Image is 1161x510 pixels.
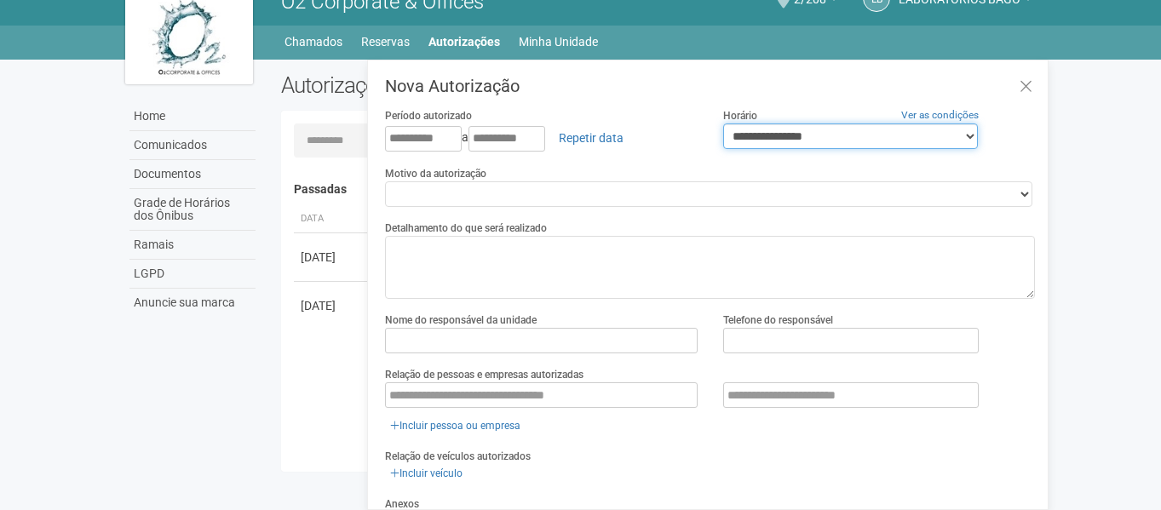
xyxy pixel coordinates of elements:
a: Reservas [361,30,410,54]
a: Documentos [129,160,256,189]
a: Comunicados [129,131,256,160]
h4: Passadas [294,183,1024,196]
a: Minha Unidade [519,30,598,54]
label: Relação de veículos autorizados [385,449,531,464]
label: Relação de pessoas e empresas autorizadas [385,367,583,382]
label: Motivo da autorização [385,166,486,181]
th: Data [294,205,371,233]
a: Incluir pessoa ou empresa [385,416,526,435]
label: Período autorizado [385,108,472,123]
a: Ramais [129,231,256,260]
a: Repetir data [548,123,635,152]
label: Detalhamento do que será realizado [385,221,547,236]
label: Horário [723,108,757,123]
h2: Autorizações [281,72,646,98]
div: a [385,123,698,152]
a: Chamados [285,30,342,54]
h3: Nova Autorização [385,77,1035,95]
a: Autorizações [428,30,500,54]
a: Home [129,102,256,131]
label: Telefone do responsável [723,312,833,328]
label: Nome do responsável da unidade [385,312,537,328]
a: Grade de Horários dos Ônibus [129,189,256,231]
a: Anuncie sua marca [129,289,256,317]
a: Incluir veículo [385,464,468,483]
a: LGPD [129,260,256,289]
div: [DATE] [301,297,364,314]
div: [DATE] [301,249,364,266]
a: Ver as condições [901,109,979,121]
